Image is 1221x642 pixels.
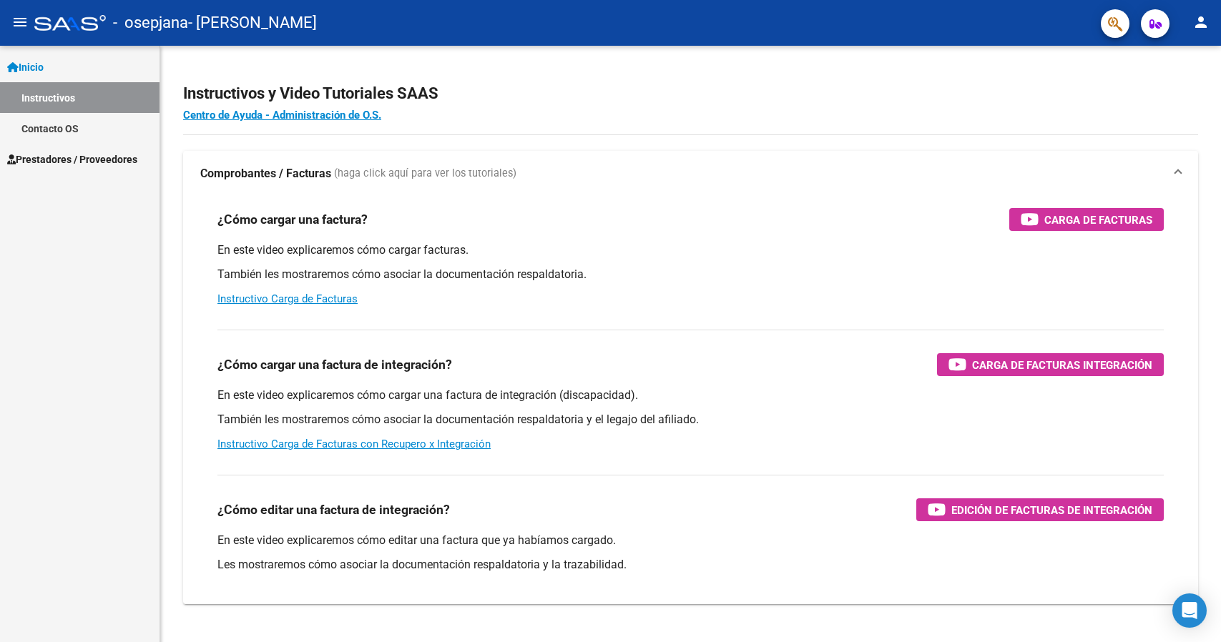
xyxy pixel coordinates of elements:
[217,500,450,520] h3: ¿Cómo editar una factura de integración?
[183,151,1198,197] mat-expansion-panel-header: Comprobantes / Facturas (haga click aquí para ver los tutoriales)
[217,292,358,305] a: Instructivo Carga de Facturas
[113,7,188,39] span: - osepjana
[183,109,381,122] a: Centro de Ayuda - Administración de O.S.
[217,209,368,229] h3: ¿Cómo cargar una factura?
[11,14,29,31] mat-icon: menu
[188,7,317,39] span: - [PERSON_NAME]
[217,242,1164,258] p: En este video explicaremos cómo cargar facturas.
[7,59,44,75] span: Inicio
[334,166,516,182] span: (haga click aquí para ver los tutoriales)
[217,355,452,375] h3: ¿Cómo cargar una factura de integración?
[937,353,1164,376] button: Carga de Facturas Integración
[183,197,1198,604] div: Comprobantes / Facturas (haga click aquí para ver los tutoriales)
[217,387,1164,403] p: En este video explicaremos cómo cargar una factura de integración (discapacidad).
[1044,211,1152,229] span: Carga de Facturas
[200,166,331,182] strong: Comprobantes / Facturas
[1172,593,1207,628] div: Open Intercom Messenger
[217,557,1164,573] p: Les mostraremos cómo asociar la documentación respaldatoria y la trazabilidad.
[217,533,1164,548] p: En este video explicaremos cómo editar una factura que ya habíamos cargado.
[183,80,1198,107] h2: Instructivos y Video Tutoriales SAAS
[217,267,1164,282] p: También les mostraremos cómo asociar la documentación respaldatoria.
[1192,14,1210,31] mat-icon: person
[951,501,1152,519] span: Edición de Facturas de integración
[1009,208,1164,231] button: Carga de Facturas
[7,152,137,167] span: Prestadores / Proveedores
[217,412,1164,428] p: También les mostraremos cómo asociar la documentación respaldatoria y el legajo del afiliado.
[217,438,491,450] a: Instructivo Carga de Facturas con Recupero x Integración
[916,498,1164,521] button: Edición de Facturas de integración
[972,356,1152,374] span: Carga de Facturas Integración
